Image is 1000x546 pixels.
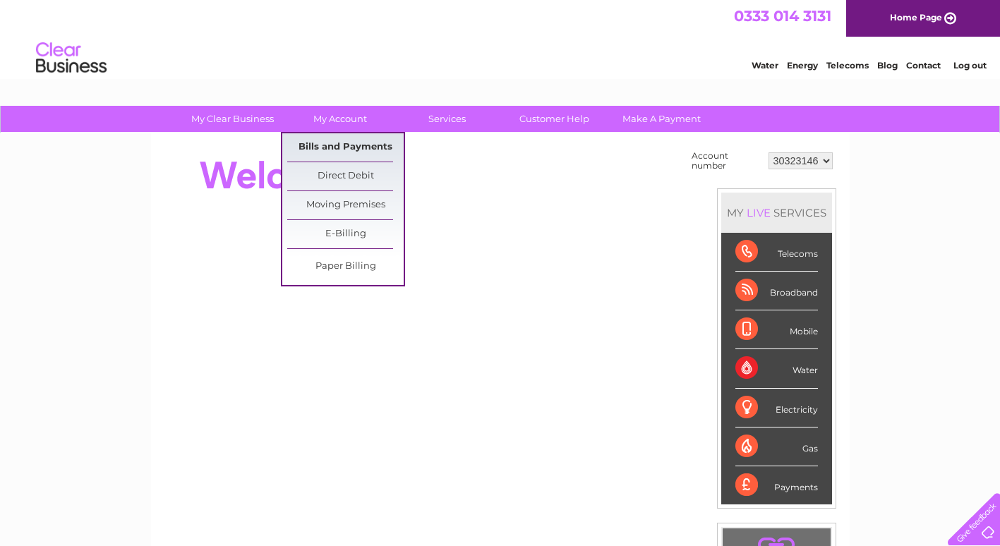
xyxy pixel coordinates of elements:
a: E-Billing [287,220,404,248]
a: My Account [282,106,398,132]
a: Water [752,60,778,71]
div: Electricity [735,389,818,427]
a: 0333 014 3131 [734,7,831,25]
a: Customer Help [496,106,613,132]
a: Moving Premises [287,191,404,219]
div: Gas [735,427,818,466]
a: Telecoms [826,60,869,71]
a: Paper Billing [287,253,404,281]
div: MY SERVICES [721,193,832,233]
a: Contact [906,60,941,71]
a: Make A Payment [603,106,720,132]
a: Energy [787,60,818,71]
div: Mobile [735,310,818,349]
div: Telecoms [735,233,818,272]
img: logo.png [35,37,107,80]
div: LIVE [744,206,773,219]
div: Broadband [735,272,818,310]
a: Log out [953,60,987,71]
div: Water [735,349,818,388]
a: My Clear Business [174,106,291,132]
div: Payments [735,466,818,504]
div: Clear Business is a trading name of Verastar Limited (registered in [GEOGRAPHIC_DATA] No. 3667643... [167,8,834,68]
a: Blog [877,60,898,71]
td: Account number [688,147,765,174]
a: Direct Debit [287,162,404,190]
a: Services [389,106,505,132]
a: Bills and Payments [287,133,404,162]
